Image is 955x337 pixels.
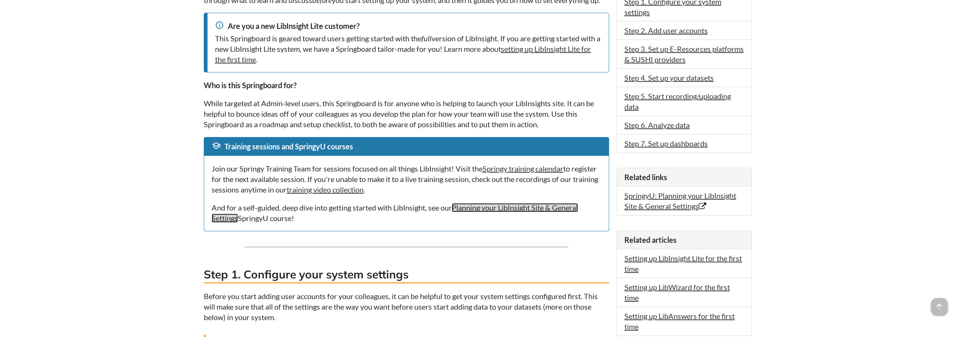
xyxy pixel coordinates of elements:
p: While targeted at Admin-level users, this Springboard is for anyone who is helping to launch your... [204,98,609,129]
a: Step 7. Set up dashboards [624,139,708,148]
a: Step 2. Add user accounts [624,26,708,35]
a: Setting up LibAnswers for the first time [624,311,735,331]
div: This Springboard is geared toward users getting started with the version of LibInsight. If you ar... [215,33,601,65]
span: Training sessions and SpringyU courses [224,142,353,151]
a: Step 5. Start recording/uploading data [624,92,731,111]
em: full [421,34,432,43]
p: And for a self-guided, deep dive into getting started with LibInsight, see our SpringyU course! [212,202,601,223]
a: Step 4. Set up your datasets [624,73,714,82]
p: Before you start adding user accounts for your colleagues, it can be helpful to get your system s... [204,291,609,322]
span: school [212,141,221,150]
a: Step 3. Set up E-Resources platforms & SUSHI providers [624,44,744,64]
h3: Step 1. Configure your system settings [204,266,609,283]
a: Step 6. Analyze data [624,120,690,129]
span: Related articles [624,235,677,244]
span: info [215,21,224,30]
span: Related links [624,173,667,182]
div: Are you a new LibInsight Lite customer? [215,21,601,31]
span: arrow_upward [931,298,947,314]
a: Setting up LibInsight Lite for the first time [624,254,742,273]
a: training video collection [287,185,364,194]
strong: Who is this Springboard for? [204,81,296,90]
a: Setting up LibWizard for the first time [624,283,730,302]
a: SpringyU: Planning your LibInsight Site & General Settings [624,191,736,211]
a: arrow_upward [931,299,947,308]
p: Join our Springy Training Team for sessions focused on all things LibInsight! Visit the to regist... [212,163,601,195]
a: Springy training calendar [483,164,563,173]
